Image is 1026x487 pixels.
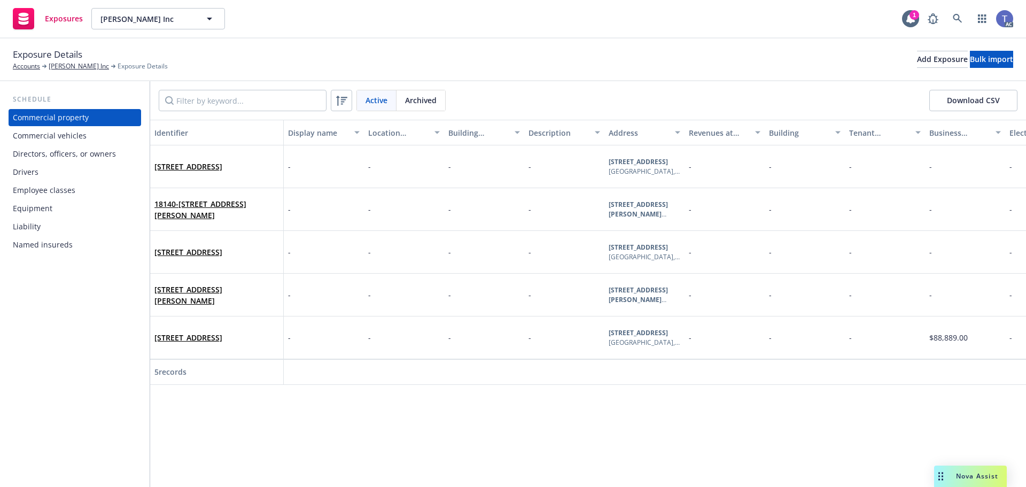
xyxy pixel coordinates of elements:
div: [GEOGRAPHIC_DATA] , CA , 91364 [609,252,680,262]
a: [PERSON_NAME] Inc [49,61,109,71]
span: - [288,332,291,343]
span: - [689,247,691,257]
span: - [929,161,932,172]
span: - [769,204,772,214]
button: Bulk import [970,51,1013,68]
a: [STREET_ADDRESS][PERSON_NAME] [154,284,222,306]
span: - [689,204,691,214]
span: - [528,290,531,300]
span: - [769,161,772,172]
div: Directors, officers, or owners [13,145,116,163]
span: - [1009,161,1012,172]
a: Liability [9,218,141,235]
a: Employee classes [9,182,141,199]
a: Exposures [9,4,87,34]
div: Identifier [154,127,279,138]
a: Drivers [9,164,141,181]
a: Directors, officers, or owners [9,145,141,163]
button: Location number [364,120,444,145]
button: Display name [284,120,364,145]
div: Bulk import [970,51,1013,67]
span: - [689,333,691,343]
b: [STREET_ADDRESS][PERSON_NAME] [609,200,668,219]
div: Business personal property (BPP) [929,127,989,138]
span: - [849,204,852,214]
button: Identifier [150,120,284,145]
span: Exposure Details [118,61,168,71]
button: Tenant improvements [845,120,925,145]
div: Revenues at location [689,127,749,138]
button: Address [604,120,685,145]
span: $88,889.00 [929,333,968,343]
span: - [448,333,451,343]
a: Report a Bug [922,8,944,29]
div: Liability [13,218,41,235]
button: Building number [444,120,524,145]
span: - [769,290,772,300]
div: Description [528,127,588,138]
span: Exposure Details [13,48,82,61]
span: - [368,333,371,343]
div: Add Exposure [917,51,968,67]
div: 1 [910,10,919,20]
span: [STREET_ADDRESS] [154,161,222,172]
span: - [849,333,852,343]
span: - [689,290,691,300]
span: - [368,290,371,300]
b: [STREET_ADDRESS][PERSON_NAME] [609,285,668,304]
div: Commercial vehicles [13,127,87,144]
span: - [528,247,531,257]
span: - [929,290,932,300]
b: [STREET_ADDRESS] [609,157,668,166]
span: - [528,161,531,172]
div: Building [769,127,829,138]
span: - [288,246,291,258]
span: - [849,290,852,300]
span: - [1009,247,1012,257]
a: Accounts [13,61,40,71]
button: Revenues at location [685,120,765,145]
span: - [528,333,531,343]
span: 18140-[STREET_ADDRESS][PERSON_NAME] [154,198,279,221]
div: Tenant improvements [849,127,909,138]
a: [STREET_ADDRESS] [154,333,222,343]
button: Business personal property (BPP) [925,120,1005,145]
span: - [849,161,852,172]
span: - [528,204,531,214]
span: - [1009,290,1012,300]
span: [STREET_ADDRESS] [154,246,222,258]
img: photo [996,10,1013,27]
button: Download CSV [929,90,1017,111]
span: 5 records [154,367,186,377]
button: Add Exposure [917,51,968,68]
button: [PERSON_NAME] Inc [91,8,225,29]
div: Location number [368,127,428,138]
span: - [689,161,691,172]
b: [STREET_ADDRESS] [609,243,668,252]
div: Named insureds [13,236,73,253]
span: - [288,289,291,300]
div: Equipment [13,200,52,217]
span: - [1009,204,1012,214]
span: - [769,333,772,343]
span: [PERSON_NAME] Inc [100,13,193,25]
span: - [448,204,451,214]
a: Named insureds [9,236,141,253]
div: Drivers [13,164,38,181]
span: - [929,204,932,214]
span: Active [366,95,387,106]
a: Switch app [971,8,993,29]
span: Nova Assist [956,471,998,481]
span: - [288,204,291,215]
span: - [448,247,451,257]
div: Commercial property [13,109,89,126]
span: [STREET_ADDRESS][PERSON_NAME] [154,284,279,306]
span: Archived [405,95,437,106]
input: Filter by keyword... [159,90,327,111]
a: [STREET_ADDRESS] [154,247,222,257]
a: Equipment [9,200,141,217]
b: [STREET_ADDRESS] [609,328,668,337]
span: - [448,161,451,172]
span: - [368,247,371,257]
span: - [769,247,772,257]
